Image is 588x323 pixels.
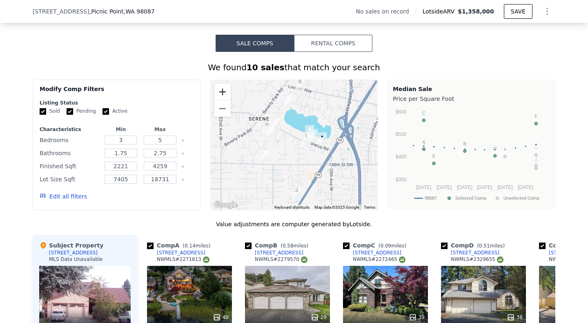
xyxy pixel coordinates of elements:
span: [STREET_ADDRESS] [33,7,89,16]
button: Keyboard shortcuts [274,205,310,210]
div: [STREET_ADDRESS] [157,249,205,256]
div: We found that match your search [33,62,555,73]
button: Zoom out [214,100,231,117]
input: Active [102,108,109,115]
span: Lotside ARV [423,7,458,16]
button: Rental Comps [294,35,372,52]
label: Active [102,108,127,115]
div: No sales on record [356,7,416,16]
div: NWMLS # 2329655 [451,256,503,263]
text: B [463,141,466,146]
div: 4429 143rd Pl SW [259,118,275,138]
img: NWMLS Logo [399,256,405,263]
span: , WA 98087 [124,8,155,15]
div: Max [142,126,178,133]
div: Lot Size Sqft [40,174,100,185]
text: $400 [396,154,407,160]
span: ( miles) [474,243,508,249]
div: 13720 39th Pl W [292,74,308,95]
div: 39 [409,313,425,321]
div: [STREET_ADDRESS] [255,249,303,256]
div: Comp A [147,241,214,249]
button: Edit all filters [40,192,87,200]
text: [DATE] [457,185,472,190]
a: Terms [364,205,375,209]
text: Selected Comp [455,196,486,201]
img: NWMLS Logo [497,256,503,263]
text: $600 [396,109,407,115]
div: 15330 40th Avenue W Unit A & B [289,183,304,203]
a: [STREET_ADDRESS] [343,249,401,256]
input: Sold [40,108,46,115]
div: 3805 Shelby Rd [302,122,317,142]
text: I [505,147,506,152]
text: C [422,111,425,116]
a: [STREET_ADDRESS] [245,249,303,256]
div: NWMLS # 2279570 [255,256,307,263]
div: NWMLS # 2271813 [157,256,209,263]
div: Comp D [441,241,508,249]
input: Pending [67,108,73,115]
div: 29 [311,313,327,321]
div: 38 [507,313,523,321]
div: 4114 Serene Way [281,91,296,111]
div: Min [103,126,139,133]
span: ( miles) [375,243,410,249]
text: F [535,114,537,119]
span: $1,358,000 [458,8,494,15]
div: 40 [213,313,229,321]
a: [STREET_ADDRESS] [441,249,499,256]
text: G [534,145,538,150]
div: Comp B [245,241,312,249]
div: Value adjustments are computer generated by Lotside . [33,220,555,228]
button: Clear [181,139,185,142]
a: [STREET_ADDRESS] [147,249,205,256]
button: Sale Comps [216,35,294,52]
div: MLS Data Unavailable [49,256,103,263]
text: [DATE] [437,185,452,190]
text: Unselected Comp [503,196,539,201]
button: SAVE [504,4,532,19]
text: A [422,140,425,145]
text: D [493,146,497,151]
div: Bathrooms [40,147,100,159]
label: Sold [40,108,60,115]
img: NWMLS Logo [301,256,307,263]
div: 4406 143rd Pl SW [263,121,278,142]
span: , Picnic Point [89,7,155,16]
div: Price per Square Foot [393,93,550,105]
div: [STREET_ADDRESS] [49,249,98,256]
img: NWMLS Logo [203,256,209,263]
div: [STREET_ADDRESS] [451,249,499,256]
text: [DATE] [416,185,432,190]
text: E [432,154,435,158]
text: [DATE] [518,185,533,190]
text: 98087 [425,196,437,201]
div: [STREET_ADDRESS] [353,249,401,256]
div: 3822 Shelby Rd [298,129,314,149]
button: Show Options [539,3,555,20]
text: [DATE] [497,185,513,190]
span: 0.14 [185,243,196,249]
svg: A chart. [393,105,550,207]
button: Zoom in [214,84,231,100]
label: Pending [67,108,96,115]
div: 14210 43rd Ave W [268,113,283,134]
span: ( miles) [277,243,312,249]
div: Finished Sqft [40,160,100,172]
text: $500 [396,131,407,137]
span: 0.51 [479,243,490,249]
div: Comp C [343,241,410,249]
div: 4506 147th Pl SW [258,145,273,166]
button: Clear [181,178,185,181]
span: 0.09 [380,243,391,249]
button: Clear [181,152,185,155]
div: Characteristics [40,126,100,133]
div: 3611 Shelby Rd [314,129,330,149]
img: Google [212,200,239,210]
text: J [535,156,537,161]
div: Bedrooms [40,134,100,146]
div: Median Sale [393,85,550,93]
div: Subject Property [39,241,103,249]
